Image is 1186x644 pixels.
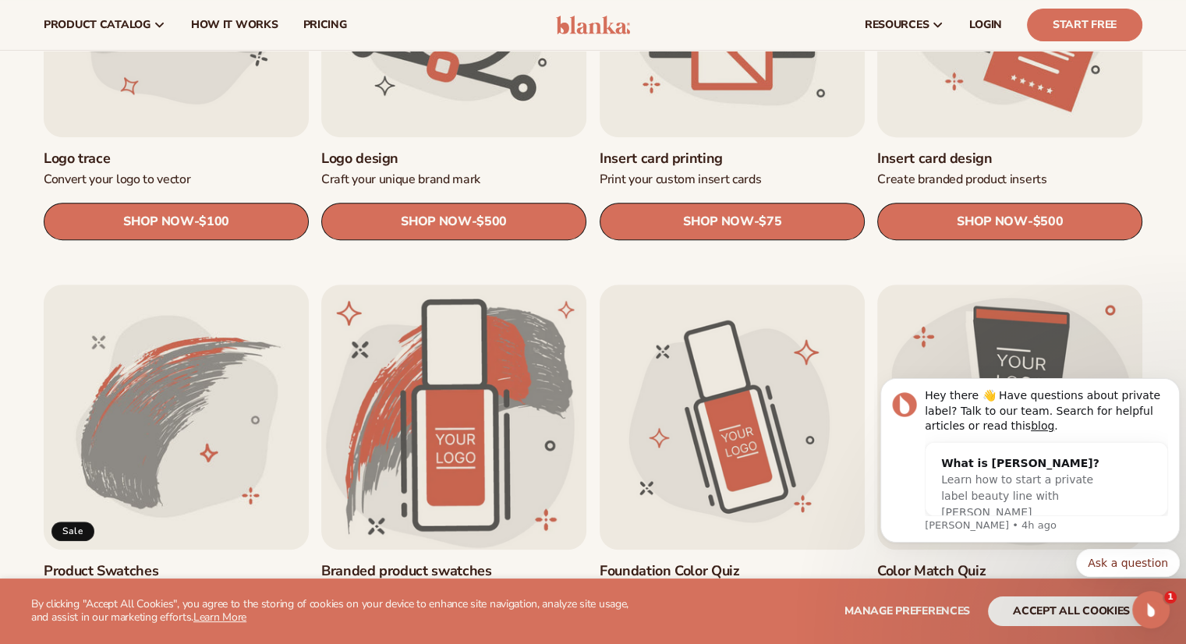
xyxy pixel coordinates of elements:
a: Logo design [321,150,586,168]
span: $500 [1032,215,1063,230]
a: Insert card design [877,150,1142,168]
a: SHOP NOW- $75 [600,203,865,241]
iframe: Intercom live chat [1132,591,1170,628]
a: Start Free [1027,9,1142,41]
a: Learn More [193,610,246,625]
span: SHOP NOW [401,214,471,229]
span: $100 [199,215,229,230]
a: Logo trace [44,150,309,168]
a: Branded product swatches [321,562,586,580]
a: SHOP NOW- $500 [321,203,586,241]
p: By clicking "Accept All Cookies", you agree to the storing of cookies on your device to enhance s... [31,598,646,625]
span: $500 [477,215,508,230]
span: pricing [303,19,346,31]
span: resources [865,19,929,31]
span: SHOP NOW [123,214,193,229]
span: product catalog [44,19,150,31]
span: $75 [759,215,781,230]
a: SHOP NOW- $100 [44,203,309,241]
span: 1 [1164,591,1177,603]
a: Product Swatches [44,562,309,580]
button: Manage preferences [844,596,970,626]
a: SHOP NOW- $500 [877,203,1142,241]
span: SHOP NOW [683,214,753,229]
span: Manage preferences [844,603,970,618]
img: logo [556,16,630,34]
span: How It Works [191,19,278,31]
iframe: Intercom notifications message [874,327,1186,602]
button: accept all cookies [988,596,1155,626]
span: LOGIN [969,19,1002,31]
a: Insert card printing [600,150,865,168]
span: SHOP NOW [957,214,1027,229]
a: Foundation Color Quiz [600,562,865,580]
